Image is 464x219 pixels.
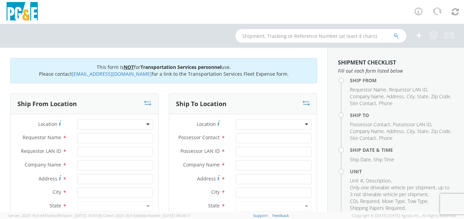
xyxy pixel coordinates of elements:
[350,147,454,152] h4: Ship Date & Time
[393,121,432,128] li: ,
[350,156,371,163] span: Ship Date
[407,93,415,100] li: ,
[417,93,428,100] span: State
[8,213,102,218] span: Server: 2025.19.0-d447cefac8f
[366,177,391,184] span: Description
[431,93,450,100] span: Zip Code
[417,128,428,134] span: State
[407,128,414,134] span: City
[431,93,451,100] li: ,
[350,121,391,128] li: ,
[393,121,431,128] span: Possessor LAN ID
[382,198,405,204] span: Move Type
[350,177,364,184] li: ,
[38,121,57,127] span: Location
[17,101,77,107] h3: Ship From Location
[431,128,450,134] span: Zip Code
[382,198,406,205] li: ,
[208,202,220,209] span: State
[379,100,393,106] span: Phone
[389,86,428,93] li: ,
[431,128,451,135] li: ,
[373,156,394,163] span: Ship Time
[386,128,405,135] li: ,
[338,68,454,74] span: Fill out each form listed below
[350,93,385,100] li: ,
[272,213,289,218] a: Feedback
[350,100,377,107] li: ,
[350,128,385,135] li: ,
[350,78,454,83] h4: Ship From
[183,161,220,168] span: Company Name
[21,148,61,154] span: Requestor LAN ID
[417,128,429,135] li: ,
[386,128,404,134] span: Address
[124,64,134,70] u: NOT
[350,128,384,134] span: Company Name
[386,93,404,100] span: Address
[211,189,220,195] span: City
[72,71,152,77] a: [EMAIL_ADDRESS][DOMAIN_NAME]
[407,93,414,100] span: City
[25,161,61,168] span: Company Name
[350,86,386,93] span: Requestor Name
[407,128,415,135] li: ,
[408,198,427,204] span: Tow Type
[350,100,376,106] span: Site Contact
[379,135,393,141] span: Phone
[352,213,456,218] span: Copyright © [DATE]-[DATE] Agistix Inc., All Rights Reserved
[389,86,427,93] span: Requestor LAN ID
[350,135,376,141] span: Site Contact
[178,134,220,141] span: Possessor Contact
[180,148,220,154] span: Possessor LAN ID
[350,177,363,184] span: Unit #
[417,93,429,100] li: ,
[197,121,216,127] span: Location
[350,135,377,142] li: ,
[149,213,190,218] span: master, [DATE] 09:34:17
[23,134,61,141] span: Requestor Name
[235,29,406,43] input: Shipment, Tracking or Reference Number (at least 4 chars)
[366,177,392,184] li: ,
[197,175,216,182] span: Address
[350,113,454,118] h4: Ship To
[350,93,384,100] span: Company Name
[50,202,61,209] span: State
[350,205,405,211] span: Shipping Papers Required
[176,101,227,107] h3: Ship To Location
[350,121,390,128] span: Possessor Contact
[39,175,57,182] span: Address
[350,205,406,211] li: ,
[386,93,405,100] li: ,
[350,86,387,93] li: ,
[338,59,396,66] strong: Shipment Checklist
[103,213,190,218] span: Client: 2025.18.0-5db8ab7
[350,184,452,198] li: ,
[60,213,102,218] span: master, [DATE] 10:47:06
[350,198,379,204] span: CDL Required
[140,64,221,70] b: Transportation Services personnel
[5,2,39,22] img: pge-logo-06675f144f4cfa6a6814.png
[253,213,268,218] a: Support
[350,169,454,174] h4: Unit
[10,58,317,83] div: This form is for use. Please contact for a link to the Transportation Services Fleet Expense form.
[350,184,449,198] span: Only one driveable vehicle per shipment, up to 3 not driveable vehicle per shipment
[350,156,372,163] li: ,
[53,189,61,195] span: City
[350,198,380,205] li: ,
[408,198,428,205] li: ,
